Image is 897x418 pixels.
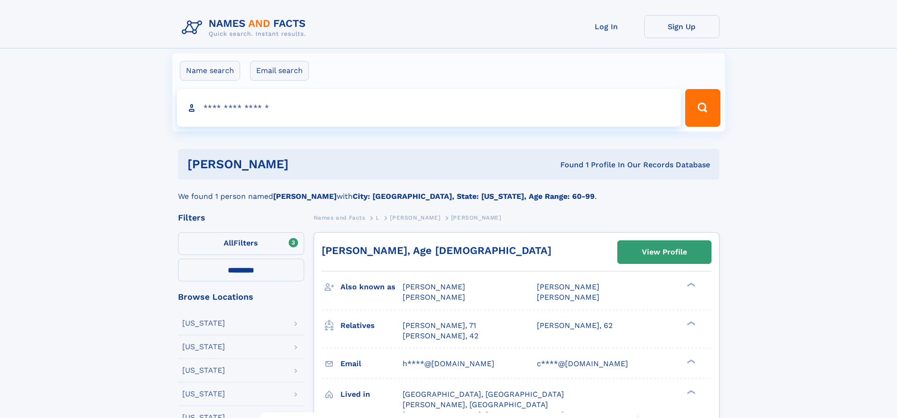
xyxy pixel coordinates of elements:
a: [PERSON_NAME], 62 [537,320,613,331]
div: Filters [178,213,304,222]
span: [PERSON_NAME] [537,282,599,291]
div: [US_STATE] [182,367,225,374]
div: [US_STATE] [182,390,225,398]
label: Filters [178,232,304,255]
span: [PERSON_NAME] [451,214,501,221]
h3: Relatives [340,318,403,334]
a: [PERSON_NAME] [390,212,440,223]
div: View Profile [642,241,687,263]
a: [PERSON_NAME], 71 [403,320,476,331]
a: Log In [569,15,644,38]
a: L [376,212,380,223]
span: All [224,238,234,247]
div: Browse Locations [178,293,304,301]
h3: Email [340,356,403,372]
h3: Lived in [340,386,403,402]
a: Names and Facts [314,212,365,223]
span: [PERSON_NAME] [390,214,440,221]
b: City: [GEOGRAPHIC_DATA], State: [US_STATE], Age Range: 60-99 [353,192,595,201]
img: Logo Names and Facts [178,15,314,41]
div: ❯ [685,282,696,288]
div: [US_STATE] [182,343,225,351]
a: [PERSON_NAME], Age [DEMOGRAPHIC_DATA] [322,245,551,256]
h1: [PERSON_NAME] [187,158,425,170]
b: [PERSON_NAME] [273,192,337,201]
span: [GEOGRAPHIC_DATA], [GEOGRAPHIC_DATA] [403,390,564,399]
div: Found 1 Profile In Our Records Database [424,160,710,170]
input: search input [177,89,681,127]
span: [PERSON_NAME] [537,293,599,302]
div: [US_STATE] [182,320,225,327]
div: ❯ [685,389,696,395]
a: [PERSON_NAME], 42 [403,331,478,341]
div: ❯ [685,320,696,326]
span: [PERSON_NAME] [403,293,465,302]
a: Sign Up [644,15,719,38]
span: [PERSON_NAME] [403,282,465,291]
span: L [376,214,380,221]
a: View Profile [618,241,711,263]
div: ❯ [685,358,696,364]
h3: Also known as [340,279,403,295]
div: We found 1 person named with . [178,180,719,202]
button: Search Button [685,89,720,127]
span: [PERSON_NAME], [GEOGRAPHIC_DATA] [403,400,548,409]
label: Email search [250,61,309,81]
label: Name search [180,61,240,81]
